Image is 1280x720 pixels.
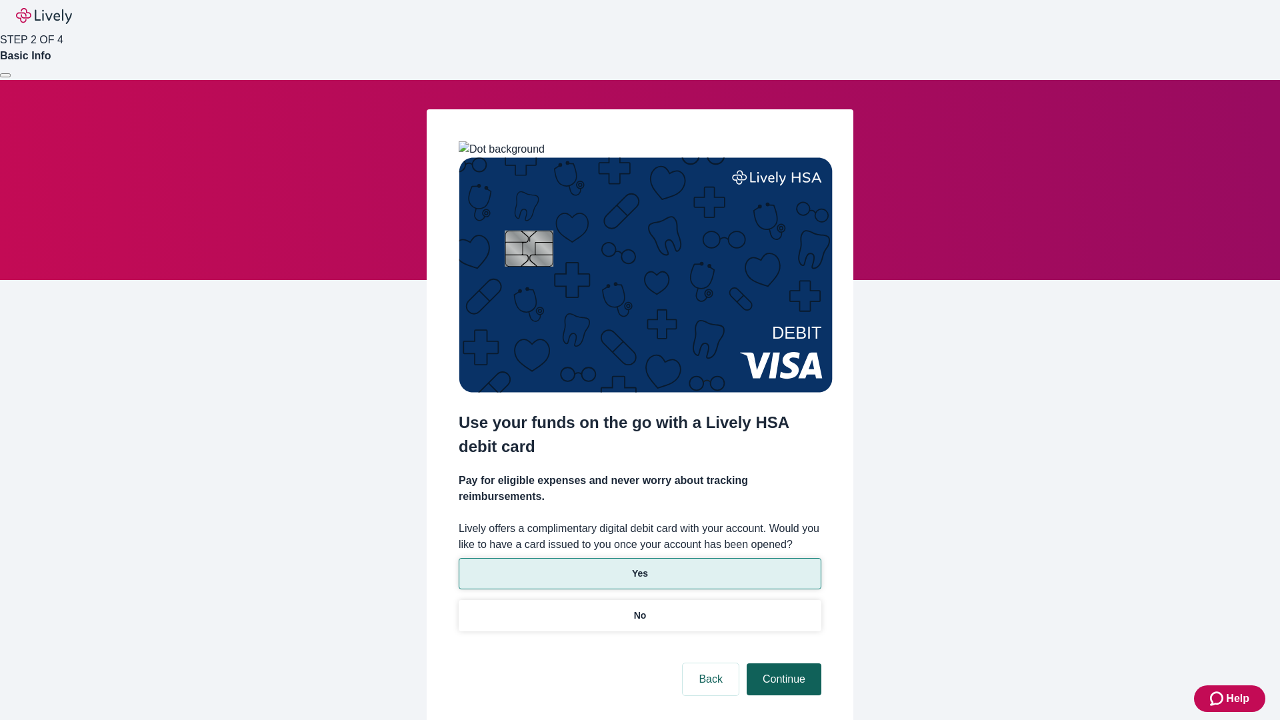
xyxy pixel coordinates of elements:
[632,567,648,581] p: Yes
[459,521,821,553] label: Lively offers a complimentary digital debit card with your account. Would you like to have a card...
[459,558,821,589] button: Yes
[459,157,833,393] img: Debit card
[1226,691,1249,707] span: Help
[459,473,821,505] h4: Pay for eligible expenses and never worry about tracking reimbursements.
[459,141,545,157] img: Dot background
[683,663,739,695] button: Back
[1210,691,1226,707] svg: Zendesk support icon
[1194,685,1265,712] button: Zendesk support iconHelp
[747,663,821,695] button: Continue
[634,609,647,623] p: No
[459,600,821,631] button: No
[459,411,821,459] h2: Use your funds on the go with a Lively HSA debit card
[16,8,72,24] img: Lively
